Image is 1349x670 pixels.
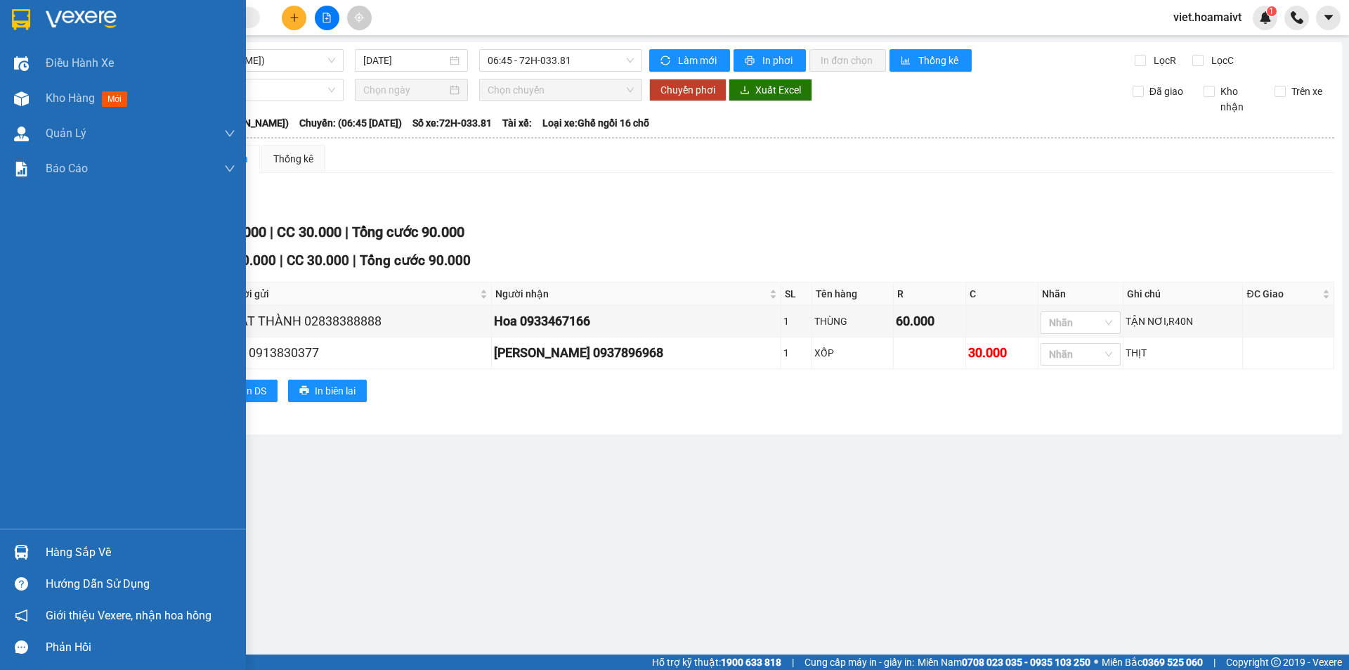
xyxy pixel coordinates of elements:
img: logo-vxr [12,9,30,30]
strong: 1900 633 818 [721,657,781,668]
div: 1 [783,314,810,329]
div: TẬN NƠI,R40N [1126,314,1241,329]
span: viet.hoamaivt [1162,8,1253,26]
div: Hướng dẫn sử dụng [46,574,235,595]
span: bar-chart [901,56,913,67]
button: Chuyển phơi [649,79,726,101]
div: [PERSON_NAME] 0937896968 [494,343,778,363]
button: aim [347,6,372,30]
span: file-add [322,13,332,22]
div: LẬP 0913830377 [223,343,489,363]
th: SL [781,283,813,306]
div: KIỆT [171,29,331,46]
span: Quản Lý [46,124,86,142]
span: Điều hành xe [46,54,114,72]
span: Người gửi [224,286,477,302]
span: 06:45 - 72H-033.81 [488,50,634,71]
span: | [345,224,348,240]
span: Chọn chuyến [488,79,634,101]
button: caret-down [1316,6,1341,30]
div: PHÁT THÀNH 02838388888 [223,311,489,331]
span: question-circle [15,577,28,591]
span: DĐ: [171,65,191,80]
span: printer [299,385,309,397]
button: downloadXuất Excel [729,79,812,101]
img: solution-icon [14,162,29,176]
button: file-add [315,6,339,30]
span: ĐC Giao [1246,286,1319,302]
button: printerIn phơi [734,49,806,72]
button: bar-chartThống kê [889,49,972,72]
span: mới [102,91,127,107]
span: | [270,224,273,240]
div: Hoa 0933467166 [494,311,778,331]
img: phone-icon [1291,11,1303,24]
span: [PERSON_NAME] [171,81,331,105]
span: notification [15,609,28,622]
div: 0907503172 [171,46,331,65]
sup: 1 [1267,6,1277,16]
div: 0904443805 [12,46,161,65]
span: | [280,252,283,269]
span: caret-down [1322,11,1335,24]
div: Thống kê [273,151,313,167]
div: 1 [783,345,810,361]
span: Nhận: [171,13,204,28]
span: Tổng cước 90.000 [352,224,464,240]
div: 60.000 [896,311,963,331]
button: syncLàm mới [649,49,730,72]
img: warehouse-icon [14,545,29,560]
span: Kho hàng [46,91,95,105]
span: Đã giao [1144,84,1189,99]
span: 1 [1269,6,1274,16]
strong: 0369 525 060 [1142,657,1203,668]
span: In biên lai [315,383,356,399]
span: CC 30.000 [277,224,341,240]
span: download [740,85,750,96]
span: Lọc C [1206,53,1236,68]
div: THÙNG [814,314,891,329]
span: ⚪️ [1094,659,1098,665]
span: Thống kê [918,53,960,68]
button: In đơn chọn [809,49,886,72]
strong: 0708 023 035 - 0935 103 250 [962,657,1090,668]
span: Giới thiệu Vexere, nhận hoa hồng [46,607,211,624]
span: Trên xe [1286,84,1328,99]
img: warehouse-icon [14,91,29,106]
span: message [15,640,28,654]
span: Loại xe: Ghế ngồi 16 chỗ [542,115,649,131]
button: printerIn biên lai [288,380,367,402]
span: printer [745,56,757,67]
div: XỐP [814,345,891,361]
span: aim [354,13,364,22]
span: Báo cáo [46,160,88,177]
span: Người nhận [495,286,766,302]
button: plus [282,6,306,30]
div: Hàng sắp về [46,542,235,563]
span: Kho nhận [1215,84,1264,115]
img: warehouse-icon [14,127,29,141]
button: printerIn DS [217,380,278,402]
th: R [894,283,966,306]
span: Làm mới [678,53,719,68]
div: Nhãn [1042,286,1119,302]
span: | [353,252,356,269]
span: CC 30.000 [287,252,349,269]
span: down [224,128,235,139]
div: THỊT [1126,345,1241,361]
span: sync [660,56,672,67]
span: Chuyến: (06:45 [DATE]) [299,115,402,131]
div: 30.000 [968,343,1036,363]
input: Chọn ngày [363,82,447,98]
span: plus [289,13,299,22]
div: 173_N.V.Ngữ_P.Nhuận [12,65,161,82]
span: copyright [1271,657,1281,667]
span: Miền Nam [918,655,1090,670]
span: | [792,655,794,670]
div: Phản hồi [46,637,235,658]
img: warehouse-icon [14,56,29,71]
span: Số xe: 72H-033.81 [412,115,492,131]
input: 12/10/2025 [363,53,447,68]
span: Lọc R [1148,53,1178,68]
span: Tổng cước 90.000 [360,252,471,269]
